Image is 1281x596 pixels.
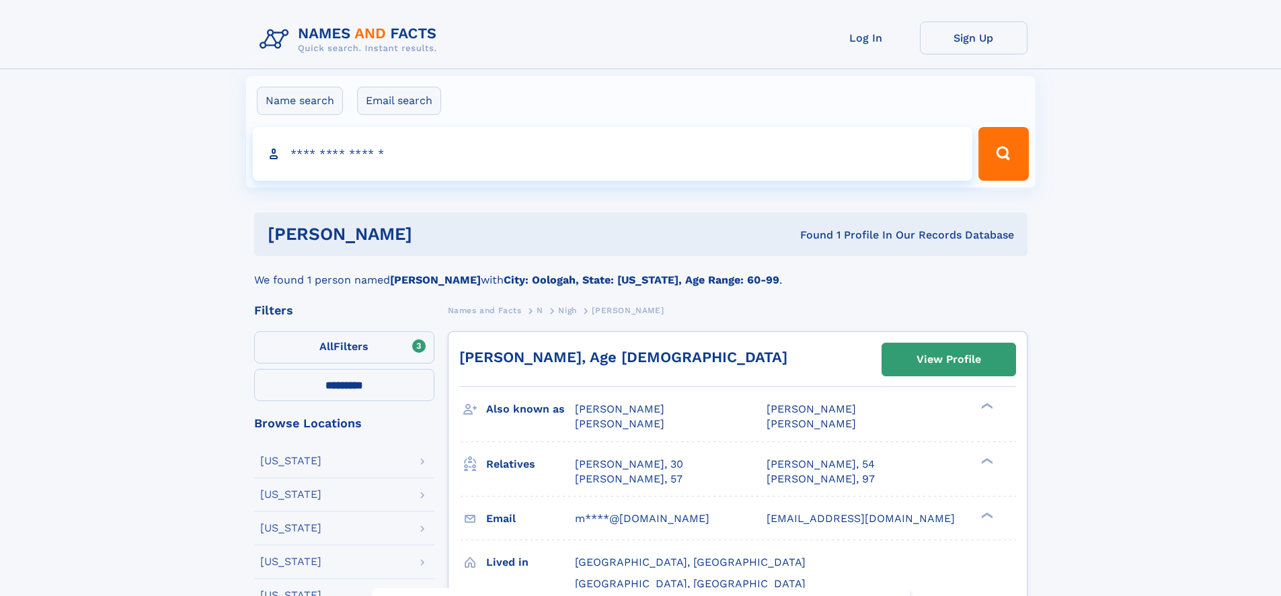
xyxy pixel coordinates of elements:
[319,340,334,353] span: All
[268,226,607,243] h1: [PERSON_NAME]
[253,127,973,181] input: search input
[767,402,856,415] span: [PERSON_NAME]
[254,304,434,316] div: Filters
[920,22,1027,54] a: Sign Up
[260,489,321,500] div: [US_STATE]
[486,507,575,530] h3: Email
[767,417,856,430] span: [PERSON_NAME]
[767,472,875,486] a: [PERSON_NAME], 97
[917,344,981,375] div: View Profile
[254,256,1027,288] div: We found 1 person named with .
[978,127,1028,181] button: Search Button
[575,402,664,415] span: [PERSON_NAME]
[537,306,543,315] span: N
[575,577,806,590] span: [GEOGRAPHIC_DATA], [GEOGRAPHIC_DATA]
[767,457,875,472] a: [PERSON_NAME], 54
[575,472,683,486] a: [PERSON_NAME], 57
[978,456,994,465] div: ❯
[882,343,1015,376] a: View Profile
[558,302,576,318] a: Nigh
[260,456,321,466] div: [US_STATE]
[390,273,481,286] b: [PERSON_NAME]
[254,417,434,429] div: Browse Locations
[575,417,664,430] span: [PERSON_NAME]
[257,87,343,115] label: Name search
[486,551,575,574] h3: Lived in
[812,22,920,54] a: Log In
[558,306,576,315] span: Nigh
[357,87,441,115] label: Email search
[504,273,779,286] b: City: Oologah, State: [US_STATE], Age Range: 60-99
[767,512,955,525] span: [EMAIL_ADDRESS][DOMAIN_NAME]
[978,402,994,411] div: ❯
[448,302,522,318] a: Names and Facts
[486,398,575,421] h3: Also known as
[459,349,787,366] a: [PERSON_NAME], Age [DEMOGRAPHIC_DATA]
[575,556,806,568] span: [GEOGRAPHIC_DATA], [GEOGRAPHIC_DATA]
[575,457,683,472] a: [PERSON_NAME], 30
[486,453,575,476] h3: Relatives
[606,228,1014,243] div: Found 1 Profile In Our Records Database
[978,511,994,519] div: ❯
[260,556,321,567] div: [US_STATE]
[537,302,543,318] a: N
[254,331,434,364] label: Filters
[260,523,321,534] div: [US_STATE]
[592,306,664,315] span: [PERSON_NAME]
[254,22,448,58] img: Logo Names and Facts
